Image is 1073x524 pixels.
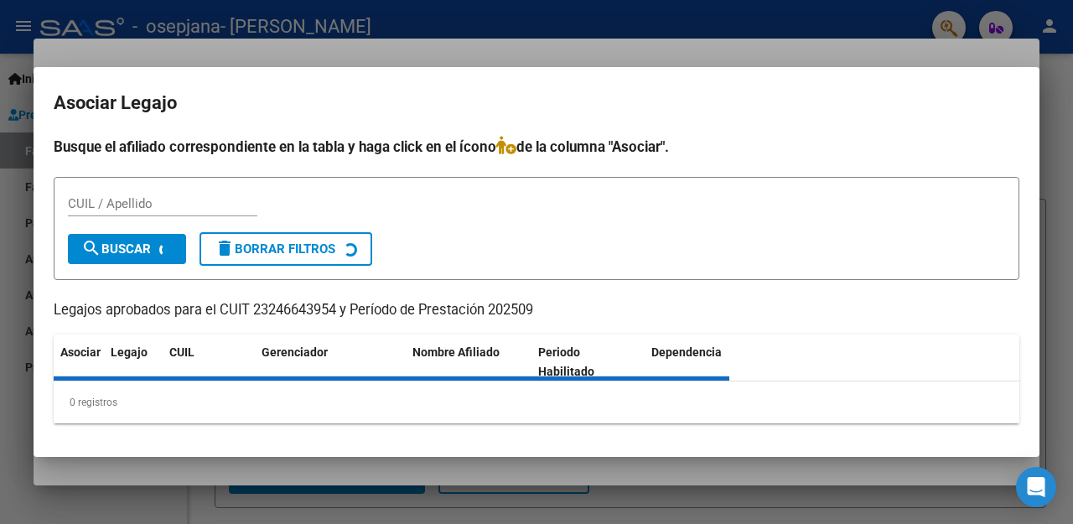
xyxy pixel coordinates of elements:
div: Open Intercom Messenger [1016,467,1056,507]
datatable-header-cell: Dependencia [645,335,770,390]
span: Borrar Filtros [215,241,335,257]
span: Gerenciador [262,345,328,359]
div: 0 registros [54,381,1019,423]
h2: Asociar Legajo [54,87,1019,119]
datatable-header-cell: CUIL [163,335,255,390]
span: Periodo Habilitado [538,345,594,378]
datatable-header-cell: Asociar [54,335,104,390]
p: Legajos aprobados para el CUIT 23246643954 y Período de Prestación 202509 [54,300,1019,321]
span: Nombre Afiliado [412,345,500,359]
datatable-header-cell: Periodo Habilitado [531,335,645,390]
h4: Busque el afiliado correspondiente en la tabla y haga click en el ícono de la columna "Asociar". [54,136,1019,158]
mat-icon: search [81,238,101,258]
button: Borrar Filtros [200,232,372,266]
span: Dependencia [651,345,722,359]
span: CUIL [169,345,194,359]
span: Legajo [111,345,148,359]
datatable-header-cell: Gerenciador [255,335,406,390]
button: Buscar [68,234,186,264]
datatable-header-cell: Nombre Afiliado [406,335,531,390]
datatable-header-cell: Legajo [104,335,163,390]
span: Asociar [60,345,101,359]
span: Buscar [81,241,151,257]
mat-icon: delete [215,238,235,258]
